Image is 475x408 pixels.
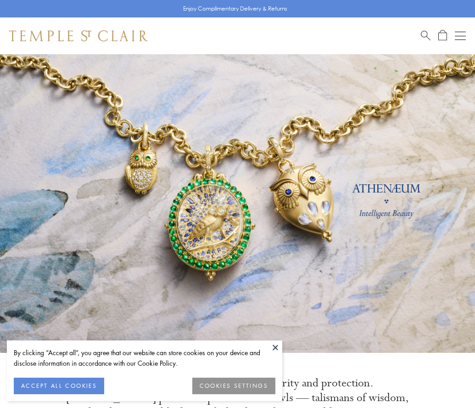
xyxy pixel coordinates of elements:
[183,4,287,13] p: Enjoy Complimentary Delivery & Returns
[438,30,447,41] a: Open Shopping Bag
[9,30,148,41] img: Temple St. Clair
[14,378,104,394] button: ACCEPT ALL COOKIES
[14,347,275,368] div: By clicking “Accept all”, you agree that our website can store cookies on your device and disclos...
[421,30,430,41] a: Search
[455,30,466,41] button: Open navigation
[192,378,275,394] button: COOKIES SETTINGS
